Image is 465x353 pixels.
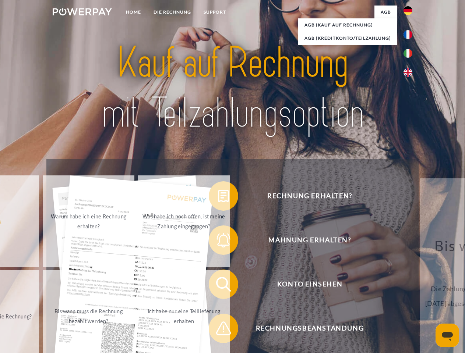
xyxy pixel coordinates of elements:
button: Konto einsehen [209,270,400,299]
div: Ich habe nur eine Teillieferung erhalten [142,306,225,326]
img: de [404,6,412,15]
a: AGB (Kauf auf Rechnung) [298,18,397,32]
a: AGB (Kreditkonto/Teilzahlung) [298,32,397,45]
img: fr [404,30,412,39]
button: Rechnungsbeanstandung [209,314,400,343]
img: en [404,68,412,77]
a: Was habe ich noch offen, ist meine Zahlung eingegangen? [138,175,230,267]
div: Warum habe ich eine Rechnung erhalten? [47,211,130,231]
a: DIE RECHNUNG [147,6,197,19]
img: it [404,49,412,58]
img: title-powerpay_de.svg [70,35,395,141]
span: Konto einsehen [219,270,400,299]
a: agb [374,6,397,19]
a: SUPPORT [197,6,232,19]
span: Rechnungsbeanstandung [219,314,400,343]
iframe: Schaltfläche zum Öffnen des Messaging-Fensters [436,324,459,347]
img: logo-powerpay-white.svg [53,8,112,15]
a: Home [120,6,147,19]
div: Bis wann muss die Rechnung bezahlt werden? [47,306,130,326]
div: Was habe ich noch offen, ist meine Zahlung eingegangen? [142,211,225,231]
